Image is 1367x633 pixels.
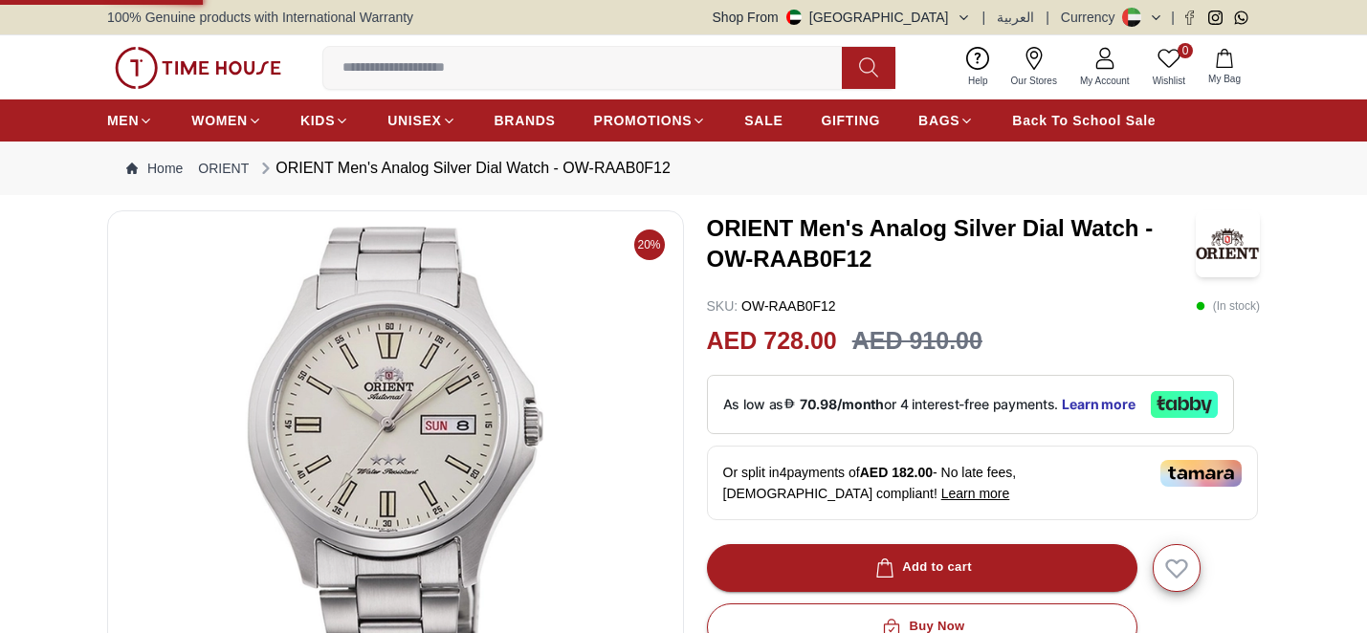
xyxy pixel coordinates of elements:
button: Shop From[GEOGRAPHIC_DATA] [713,8,971,27]
a: Back To School Sale [1012,103,1156,138]
span: 100% Genuine products with International Warranty [107,8,413,27]
a: WOMEN [191,103,262,138]
span: BAGS [918,111,959,130]
a: Our Stores [1000,43,1069,92]
h2: AED 728.00 [707,323,837,360]
a: KIDS [300,103,349,138]
span: Back To School Sale [1012,111,1156,130]
span: My Bag [1201,72,1248,86]
a: Whatsapp [1234,11,1248,25]
span: GIFTING [821,111,880,130]
a: Help [957,43,1000,92]
img: ... [115,47,281,89]
button: Add to cart [707,544,1137,592]
a: ORIENT [198,159,249,178]
span: WOMEN [191,111,248,130]
span: KIDS [300,111,335,130]
div: Add to cart [871,557,972,578]
span: UNISEX [387,111,441,130]
a: BAGS [918,103,974,138]
div: Or split in 4 payments of - No late fees, [DEMOGRAPHIC_DATA] compliant! [707,446,1258,520]
a: Home [126,159,183,178]
span: | [1046,8,1049,27]
a: GIFTING [821,103,880,138]
span: Wishlist [1145,74,1193,88]
span: My Account [1072,74,1137,88]
p: ( In stock ) [1196,296,1260,316]
a: SALE [744,103,783,138]
span: SALE [744,111,783,130]
span: BRANDS [495,111,556,130]
p: OW-RAAB0F12 [707,296,836,316]
a: Instagram [1208,11,1223,25]
span: 20% [634,229,665,260]
a: BRANDS [495,103,556,138]
span: Help [960,74,996,88]
h3: ORIENT Men's Analog Silver Dial Watch - OW-RAAB0F12 [707,213,1196,274]
span: Our Stores [1003,74,1065,88]
button: العربية [997,8,1034,27]
div: Currency [1061,8,1123,27]
button: My Bag [1197,45,1252,90]
img: ORIENT Men's Analog Silver Dial Watch - OW-RAAB0F12 [1196,210,1260,277]
a: UNISEX [387,103,455,138]
span: | [982,8,986,27]
h3: AED 910.00 [852,323,982,360]
span: Learn more [941,486,1010,501]
span: 0 [1178,43,1193,58]
img: United Arab Emirates [786,10,802,25]
span: MEN [107,111,139,130]
img: Tamara [1160,460,1242,487]
div: ORIENT Men's Analog Silver Dial Watch - OW-RAAB0F12 [256,157,671,180]
a: MEN [107,103,153,138]
span: AED 182.00 [860,465,933,480]
a: PROMOTIONS [594,103,707,138]
span: | [1171,8,1175,27]
nav: Breadcrumb [107,142,1260,195]
span: PROMOTIONS [594,111,693,130]
a: 0Wishlist [1141,43,1197,92]
span: SKU : [707,298,739,314]
a: Facebook [1182,11,1197,25]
